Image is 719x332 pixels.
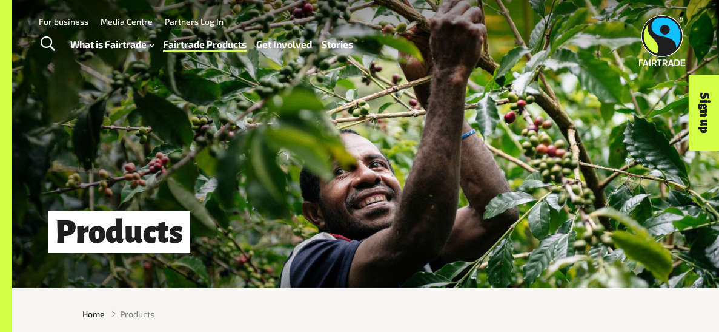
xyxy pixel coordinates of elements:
a: What is Fairtrade [70,36,154,53]
img: Fairtrade Australia New Zealand logo [638,15,685,66]
a: Home [82,308,105,320]
h1: Products [48,211,190,252]
a: Toggle Search [33,29,62,59]
a: Stories [322,36,353,53]
a: Media Centre [101,16,153,27]
a: For business [39,16,88,27]
a: Partners Log In [165,16,224,27]
a: Fairtrade Products [163,36,247,53]
span: Products [120,308,154,320]
a: Get Involved [256,36,312,53]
